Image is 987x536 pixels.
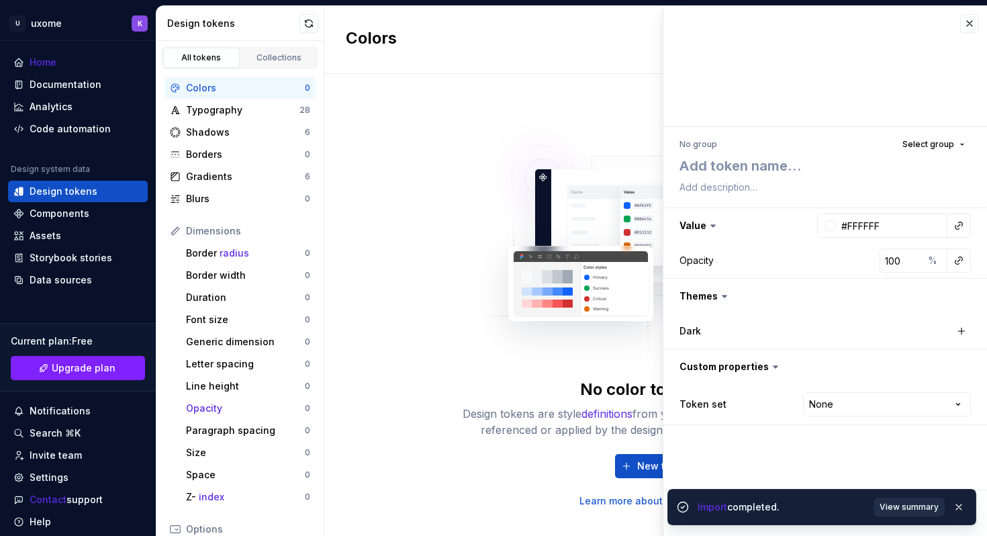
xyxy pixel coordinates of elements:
[3,9,153,38] button: UuxomeK
[305,359,310,369] div: 0
[8,511,148,533] button: Help
[186,291,305,304] div: Duration
[30,494,66,505] xt-mark: Contact
[30,449,82,462] div: Invite team
[138,18,142,29] div: K
[186,224,310,238] div: Dimensions
[346,28,397,52] h2: Colors
[8,118,148,140] a: Code automation
[164,166,316,187] a: Gradients6
[181,442,316,463] a: Size0
[698,501,727,512] xt-mark: Import
[8,181,148,202] a: Design tokens
[30,404,91,418] div: Notifications
[167,17,299,30] div: Design tokens
[31,17,62,30] div: uxome
[305,337,310,347] div: 0
[181,486,316,508] a: Z-index0
[30,185,97,198] div: Design tokens
[880,502,939,512] span: View summary
[305,447,310,458] div: 0
[11,164,90,175] div: Design system data
[8,247,148,269] a: Storybook stories
[8,203,148,224] a: Components
[186,379,305,393] div: Line height
[305,270,310,281] div: 0
[836,214,947,238] input: e.g. #000000
[30,122,111,136] div: Code automation
[305,193,310,204] div: 0
[246,52,313,63] div: Collections
[30,229,61,242] div: Assets
[186,313,305,326] div: Font size
[8,400,148,422] button: Notifications
[220,247,249,260] xt-mark: radius
[874,498,945,517] button: View summary
[698,500,865,514] div: completed.
[30,427,81,440] div: Search ⌘K
[637,459,688,473] span: New token
[181,398,316,419] a: Opacity0
[168,52,235,63] div: All tokens
[11,334,145,348] div: Current plan : Free
[164,122,316,143] a: Shadows6
[8,467,148,488] a: Settings
[30,207,89,220] div: Components
[181,242,316,264] a: Borderradius0
[305,492,310,502] div: 0
[305,470,310,480] div: 0
[299,105,310,116] div: 28
[186,468,305,482] div: Space
[181,309,316,330] a: Font size0
[30,493,103,506] div: support
[186,148,305,161] div: Borders
[186,335,305,349] div: Generic dimension
[8,489,148,510] button: Contactsupport
[305,381,310,392] div: 0
[679,398,726,411] label: Token set
[581,407,632,420] xt-mark: definitions
[30,251,112,265] div: Storybook stories
[181,287,316,308] a: Duration0
[164,77,316,99] a: Colors0
[615,454,697,478] button: New token
[30,56,56,68] xt-mark: Home
[305,248,310,259] div: 0
[186,490,305,504] div: Z-
[902,139,954,150] span: Select group
[164,188,316,210] a: Blurs0
[8,52,148,73] a: Home
[305,127,310,138] div: 6
[164,144,316,165] a: Borders0
[8,74,148,95] a: Documentation
[305,425,310,436] div: 0
[181,353,316,375] a: Letter spacing0
[186,446,305,459] div: Size
[579,494,733,508] a: Learn more about design tokens
[186,247,305,260] div: Border
[8,225,148,247] a: Assets
[580,379,732,400] div: No color tokens yet
[305,403,310,414] div: 0
[181,331,316,353] a: Generic dimension0
[880,249,923,273] input: 100
[164,99,316,121] a: Typography28
[305,314,310,325] div: 0
[181,464,316,486] a: Space0
[30,78,101,91] div: Documentation
[9,15,26,32] div: U
[186,81,305,95] div: Colors
[305,292,310,303] div: 0
[679,254,714,267] div: Opacity
[186,402,222,415] xt-mark: Opacity
[8,269,148,291] a: Data sources
[186,126,305,139] div: Shadows
[8,96,148,118] a: Analytics
[305,171,310,182] div: 6
[305,149,310,160] div: 0
[186,424,305,437] div: Paragraph spacing
[186,269,305,282] div: Border width
[186,523,310,536] div: Options
[441,406,871,438] div: Design tokens are style from your design system, that be easily referenced or applied by the desi...
[30,100,73,114] div: Analytics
